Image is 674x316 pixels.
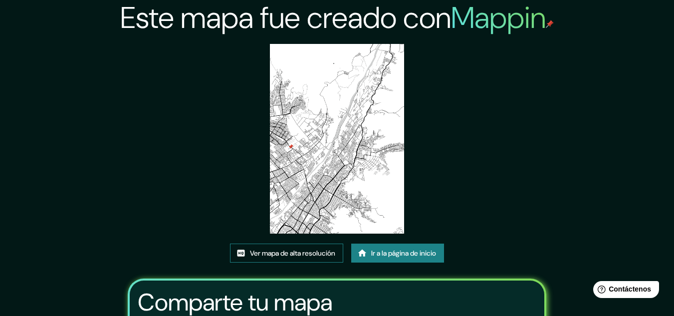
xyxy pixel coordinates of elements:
font: Ir a la página de inicio [371,249,436,258]
a: Ver mapa de alta resolución [230,244,343,263]
font: Ver mapa de alta resolución [250,249,335,258]
img: mapa creado [270,44,404,234]
a: Ir a la página de inicio [351,244,444,263]
img: pin de mapeo [546,20,554,28]
iframe: Lanzador de widgets de ayuda [585,277,663,305]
